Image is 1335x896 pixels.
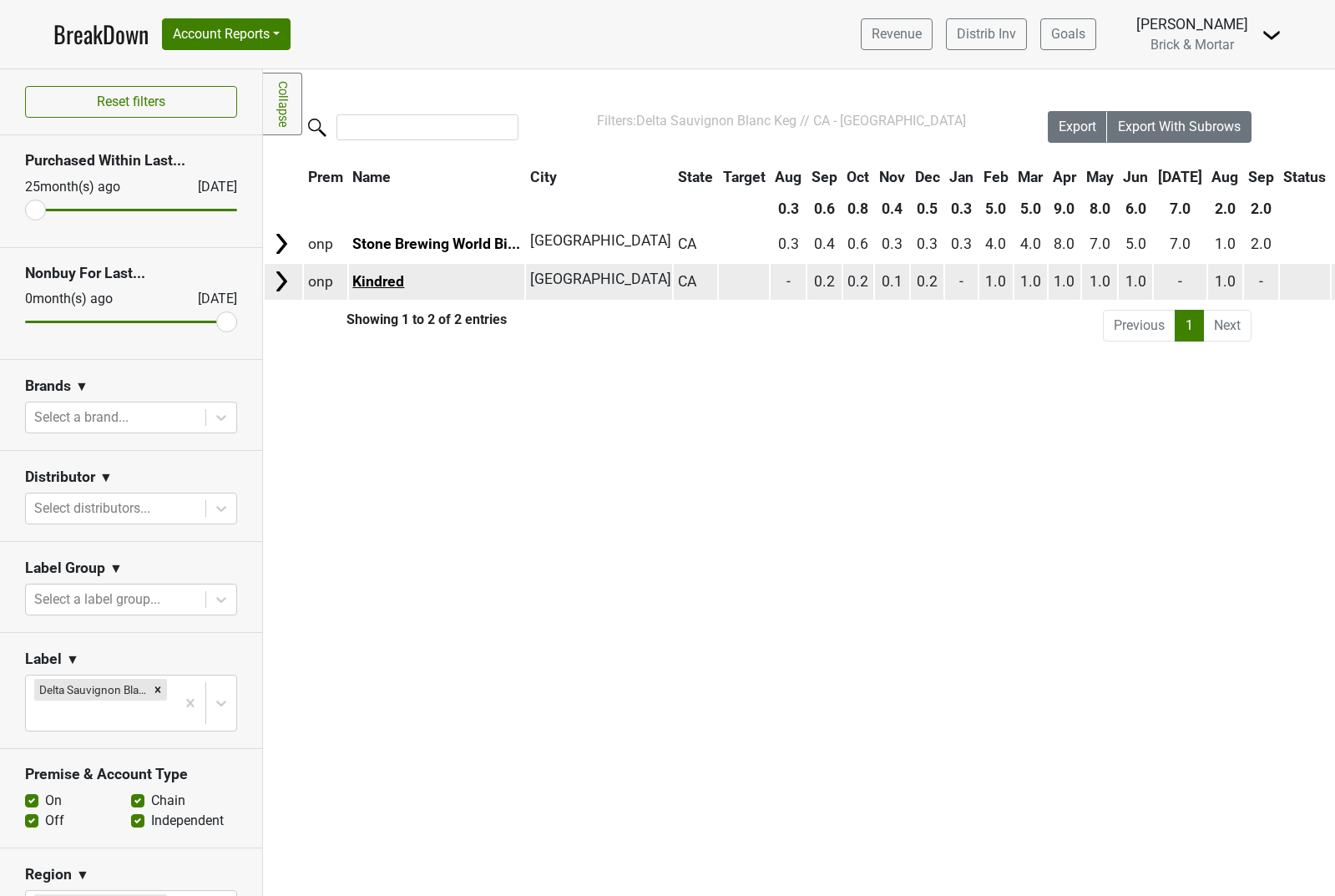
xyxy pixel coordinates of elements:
[1208,162,1243,192] th: Aug: activate to sort column ascending
[265,162,302,192] th: &nbsp;: activate to sort column ascending
[25,265,237,282] h3: Nonbuy For Last...
[263,311,507,327] div: Showing 1 to 2 of 2 entries
[1215,273,1236,290] span: 1.0
[1090,235,1110,252] span: 7.0
[636,113,966,129] span: Delta Sauvignon Blanc Keg // CA - [GEOGRAPHIC_DATA]
[979,162,1013,192] th: Feb: activate to sort column ascending
[847,235,868,252] span: 0.6
[1175,310,1204,342] a: 1
[269,231,294,256] img: Arrow right
[778,235,799,252] span: 0.3
[945,194,978,224] th: 0.3
[25,86,237,118] button: Reset filters
[945,162,978,192] th: Jan: activate to sort column ascending
[979,194,1013,224] th: 5.0
[151,811,224,831] label: Independent
[861,18,933,50] a: Revenue
[25,650,62,668] h3: Label
[771,194,806,224] th: 0.3
[875,162,909,192] th: Nov: activate to sort column ascending
[66,650,79,670] span: ▼
[1119,194,1152,224] th: 6.0
[946,18,1027,50] a: Distrib Inv
[1049,194,1080,224] th: 9.0
[304,162,347,192] th: Prem: activate to sort column ascending
[678,273,696,290] span: CA
[1014,194,1048,224] th: 5.0
[597,111,1001,131] div: Filters:
[985,235,1006,252] span: 4.0
[34,679,149,701] div: Delta Sauvignon Blanc Keg
[1208,194,1243,224] th: 2.0
[308,169,343,185] span: Prem
[269,269,294,294] img: Arrow right
[951,235,972,252] span: 0.3
[1054,235,1075,252] span: 8.0
[771,162,806,192] th: Aug: activate to sort column ascending
[304,225,347,261] td: onp
[807,194,842,224] th: 0.6
[1082,194,1118,224] th: 8.0
[1040,18,1096,50] a: Goals
[678,235,696,252] span: CA
[1020,235,1041,252] span: 4.0
[349,162,525,192] th: Name: activate to sort column ascending
[530,271,671,287] span: [GEOGRAPHIC_DATA]
[1280,162,1331,192] th: Status: activate to sort column ascending
[917,235,938,252] span: 0.3
[1125,235,1146,252] span: 5.0
[786,273,791,290] span: -
[263,73,302,135] a: Collapse
[911,194,944,224] th: 0.5
[25,766,237,783] h3: Premise & Account Type
[875,194,909,224] th: 0.4
[1262,25,1282,45] img: Dropdown Menu
[1049,162,1080,192] th: Apr: activate to sort column ascending
[807,162,842,192] th: Sep: activate to sort column ascending
[25,289,158,309] div: 0 month(s) ago
[985,273,1006,290] span: 1.0
[1244,194,1278,224] th: 2.0
[843,162,874,192] th: Oct: activate to sort column ascending
[1125,273,1146,290] span: 1.0
[304,264,347,300] td: onp
[526,162,664,192] th: City: activate to sort column ascending
[911,162,944,192] th: Dec: activate to sort column ascending
[1090,273,1110,290] span: 1.0
[843,194,874,224] th: 0.8
[530,232,671,249] span: [GEOGRAPHIC_DATA]
[1178,273,1182,290] span: -
[25,468,95,486] h3: Distributor
[1244,162,1278,192] th: Sep: activate to sort column ascending
[1215,235,1236,252] span: 1.0
[674,162,717,192] th: State: activate to sort column ascending
[109,559,123,579] span: ▼
[1020,273,1041,290] span: 1.0
[814,273,835,290] span: 0.2
[75,377,88,397] span: ▼
[45,791,62,811] label: On
[1054,273,1075,290] span: 1.0
[1170,235,1191,252] span: 7.0
[45,811,64,831] label: Off
[1118,119,1241,134] span: Export With Subrows
[162,18,291,50] button: Account Reports
[882,235,903,252] span: 0.3
[719,162,770,192] th: Target: activate to sort column ascending
[53,17,149,52] a: BreakDown
[25,559,105,577] h3: Label Group
[723,169,766,185] span: Target
[151,791,185,811] label: Chain
[99,468,113,488] span: ▼
[149,679,167,701] div: Remove Delta Sauvignon Blanc Keg
[352,169,391,185] span: Name
[1048,111,1108,143] button: Export
[917,273,938,290] span: 0.2
[1136,13,1248,35] div: [PERSON_NAME]
[25,177,158,197] div: 25 month(s) ago
[847,273,868,290] span: 0.2
[352,235,520,252] a: Stone Brewing World Bi...
[352,273,404,290] a: Kindred
[882,273,903,290] span: 0.1
[25,377,71,395] h3: Brands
